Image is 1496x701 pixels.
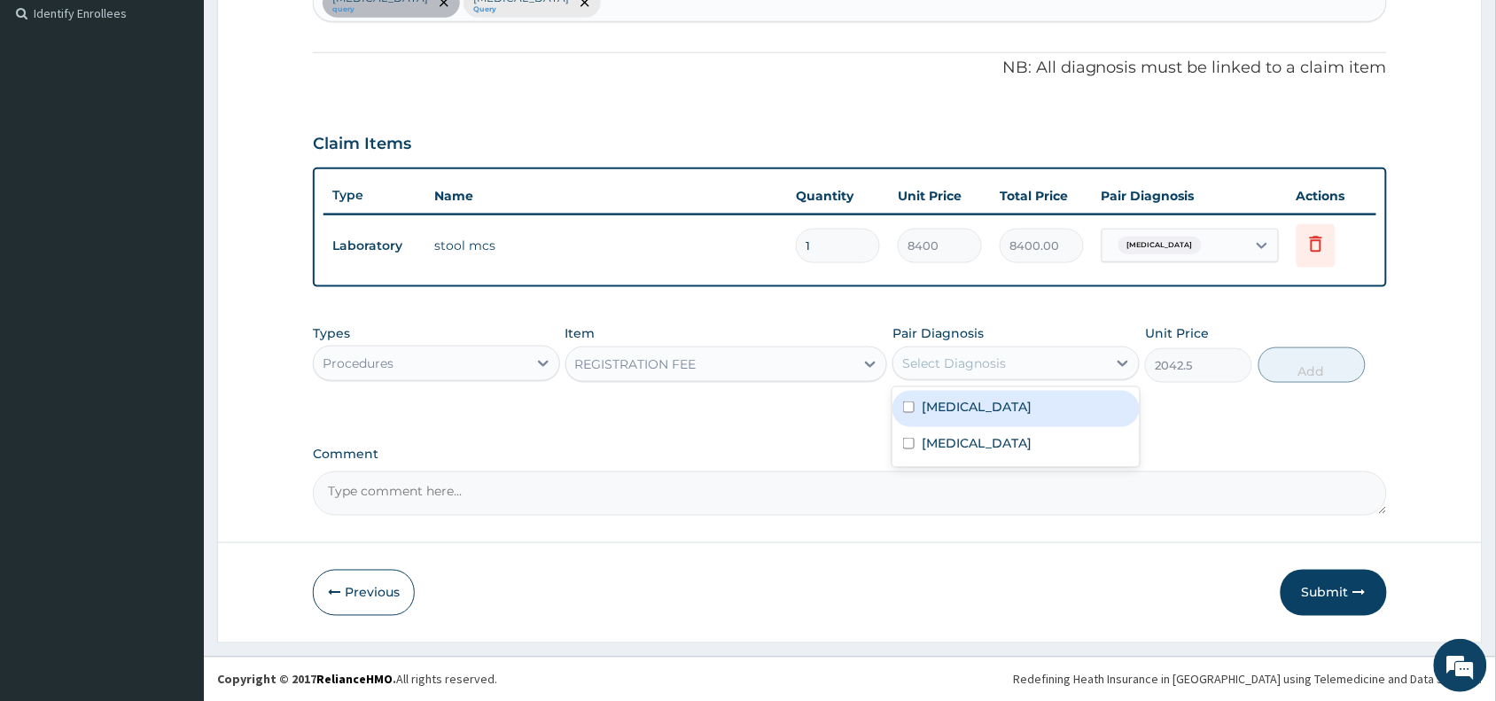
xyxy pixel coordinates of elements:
[316,672,393,688] a: RelianceHMO
[313,135,411,154] h3: Claim Items
[575,355,697,373] div: REGISTRATION FEE
[313,57,1387,80] p: NB: All diagnosis must be linked to a claim item
[313,326,350,341] label: Types
[313,570,415,616] button: Previous
[425,178,787,214] th: Name
[1014,671,1483,689] div: Redefining Heath Insurance in [GEOGRAPHIC_DATA] using Telemedicine and Data Science!
[991,178,1093,214] th: Total Price
[332,5,428,14] small: query
[33,89,72,133] img: d_794563401_company_1708531726252_794563401
[217,672,396,688] strong: Copyright © 2017 .
[1145,324,1209,342] label: Unit Price
[323,230,425,262] td: Laboratory
[92,99,298,122] div: Chat with us now
[1281,570,1387,616] button: Submit
[922,434,1032,452] label: [MEDICAL_DATA]
[902,354,1006,372] div: Select Diagnosis
[103,223,245,402] span: We're online!
[1118,237,1202,254] span: [MEDICAL_DATA]
[892,324,984,342] label: Pair Diagnosis
[9,484,338,546] textarea: Type your message and hit 'Enter'
[313,447,1387,462] label: Comment
[291,9,333,51] div: Minimize live chat window
[889,178,991,214] th: Unit Price
[323,179,425,212] th: Type
[922,398,1032,416] label: [MEDICAL_DATA]
[787,178,889,214] th: Quantity
[323,354,393,372] div: Procedures
[473,5,569,14] small: Query
[1288,178,1376,214] th: Actions
[1093,178,1288,214] th: Pair Diagnosis
[425,228,787,263] td: stool mcs
[1258,347,1366,383] button: Add
[565,324,596,342] label: Item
